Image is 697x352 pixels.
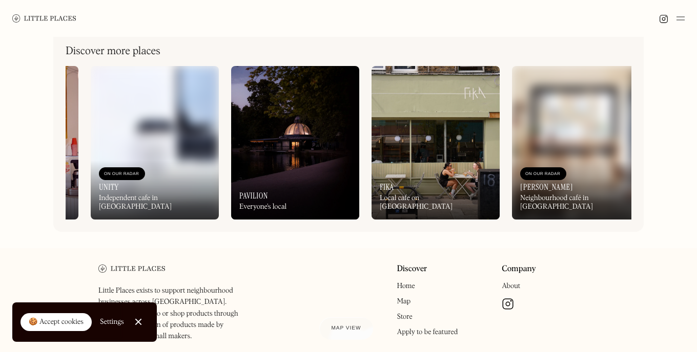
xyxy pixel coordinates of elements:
a: Apply to be featured [397,328,458,336]
a: Map [397,298,411,305]
div: Everyone's local [239,203,286,211]
a: 🍪 Accept cookies [20,313,92,332]
a: On Our Radar[PERSON_NAME]Neighbourhood café in [GEOGRAPHIC_DATA] [512,66,640,219]
div: Settings [100,318,124,325]
a: Home [397,282,415,290]
div: Local cafe on [GEOGRAPHIC_DATA] [380,194,491,211]
div: 🍪 Accept cookies [29,317,84,327]
a: Discover [397,265,427,274]
a: PavilionEveryone's local [231,66,359,219]
a: Store [397,313,412,320]
a: Company [502,265,536,274]
a: About [502,282,520,290]
div: On Our Radar [525,169,561,179]
h3: Unity [99,182,119,192]
div: On Our Radar [104,169,140,179]
a: Map view [319,317,374,340]
div: Neighbourhood café in [GEOGRAPHIC_DATA] [520,194,632,211]
div: Independent cafe in [GEOGRAPHIC_DATA] [99,194,211,211]
h3: [PERSON_NAME] [520,182,573,192]
h2: Discover more places [66,45,160,58]
a: Settings [100,311,124,334]
a: FikaLocal cafe on [GEOGRAPHIC_DATA] [372,66,500,219]
a: Close Cookie Popup [128,312,149,332]
span: Map view [332,325,361,331]
a: On Our RadarUnityIndependent cafe in [GEOGRAPHIC_DATA] [91,66,219,219]
h3: Pavilion [239,191,268,201]
h3: Fika [380,182,394,192]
